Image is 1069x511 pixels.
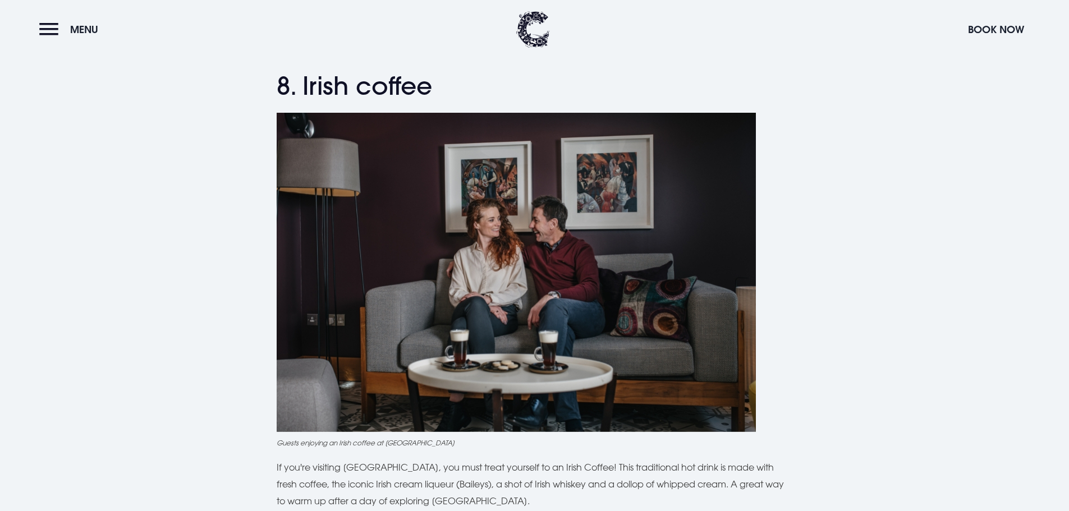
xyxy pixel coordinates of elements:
span: Menu [70,23,98,36]
h2: 8. Irish coffee [277,71,793,101]
button: Book Now [962,17,1030,42]
figcaption: Guests enjoying an Irish coffee at [GEOGRAPHIC_DATA] [277,438,793,448]
img: Clandeboye Lodge [516,11,550,48]
img: A couple enjoying Traditional Northern Irish coffes [277,113,756,432]
button: Menu [39,17,104,42]
p: If you're visiting [GEOGRAPHIC_DATA], you must treat yourself to an Irish Coffee! This traditiona... [277,459,793,510]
